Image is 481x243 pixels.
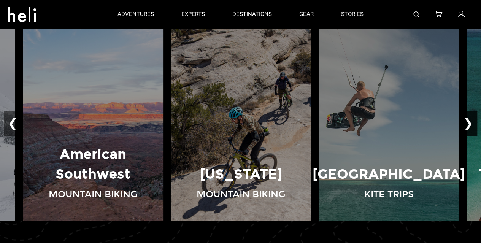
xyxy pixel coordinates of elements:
[117,10,154,18] p: adventures
[200,165,282,184] p: [US_STATE]
[232,10,272,18] p: destinations
[413,11,419,17] img: search-bar-icon.svg
[27,145,159,184] p: American Southwest
[313,165,465,184] p: [GEOGRAPHIC_DATA]
[181,10,205,18] p: experts
[364,188,414,201] p: Kite Trips
[4,111,22,136] button: ❮
[459,111,477,136] button: ❯
[197,188,285,201] p: Mountain Biking
[49,188,137,201] p: Mountain Biking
